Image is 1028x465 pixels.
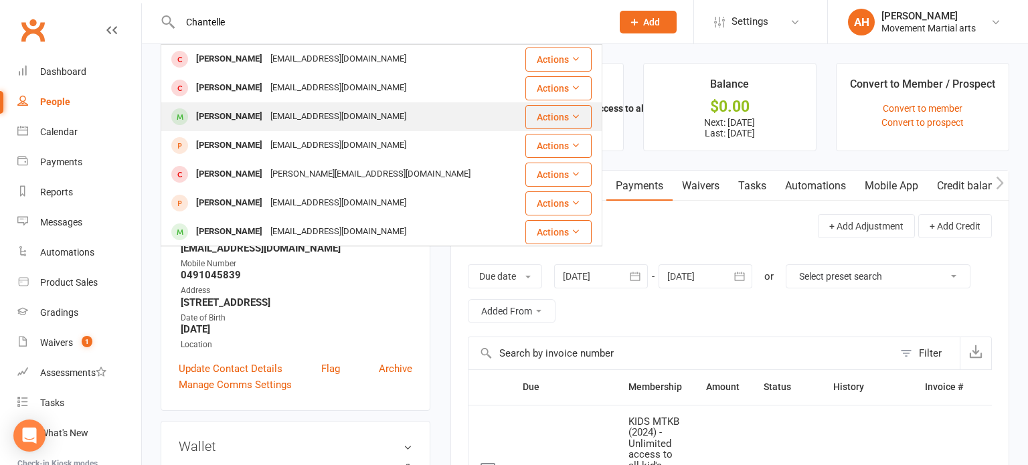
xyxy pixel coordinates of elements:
[673,171,729,201] a: Waivers
[266,107,410,126] div: [EMAIL_ADDRESS][DOMAIN_NAME]
[266,165,475,184] div: [PERSON_NAME][EMAIL_ADDRESS][DOMAIN_NAME]
[17,238,141,268] a: Automations
[616,370,694,404] th: Membership
[821,370,913,404] th: History
[40,217,82,227] div: Messages
[525,163,592,187] button: Actions
[855,171,928,201] a: Mobile App
[40,428,88,438] div: What's New
[266,136,410,155] div: [EMAIL_ADDRESS][DOMAIN_NAME]
[181,296,412,308] strong: [STREET_ADDRESS]
[181,242,412,254] strong: [EMAIL_ADDRESS][DOMAIN_NAME]
[729,171,776,201] a: Tasks
[266,78,410,98] div: [EMAIL_ADDRESS][DOMAIN_NAME]
[881,10,976,22] div: [PERSON_NAME]
[918,214,992,238] button: + Add Credit
[17,418,141,448] a: What's New
[656,100,804,114] div: $0.00
[179,377,292,393] a: Manage Comms Settings
[928,171,1014,201] a: Credit balance
[694,370,752,404] th: Amount
[40,367,106,378] div: Assessments
[40,96,70,107] div: People
[881,22,976,34] div: Movement Martial arts
[752,370,821,404] th: Status
[82,336,92,347] span: 1
[17,117,141,147] a: Calendar
[525,48,592,72] button: Actions
[850,76,995,100] div: Convert to Member / Prospect
[525,76,592,100] button: Actions
[764,268,774,284] div: or
[883,103,962,114] a: Convert to member
[40,157,82,167] div: Payments
[40,126,78,137] div: Calendar
[606,171,673,201] a: Payments
[17,57,141,87] a: Dashboard
[881,117,964,128] a: Convert to prospect
[192,78,266,98] div: [PERSON_NAME]
[17,358,141,388] a: Assessments
[710,76,749,100] div: Balance
[266,50,410,69] div: [EMAIL_ADDRESS][DOMAIN_NAME]
[17,177,141,207] a: Reports
[181,258,412,270] div: Mobile Number
[266,222,410,242] div: [EMAIL_ADDRESS][DOMAIN_NAME]
[181,284,412,297] div: Address
[379,361,412,377] a: Archive
[913,370,975,404] th: Invoice #
[620,11,677,33] button: Add
[192,50,266,69] div: [PERSON_NAME]
[181,312,412,324] div: Date of Birth
[40,247,94,258] div: Automations
[176,13,602,31] input: Search...
[321,361,340,377] a: Flag
[893,337,960,369] button: Filter
[192,136,266,155] div: [PERSON_NAME]
[13,420,46,452] div: Open Intercom Messenger
[40,66,86,77] div: Dashboard
[192,222,266,242] div: [PERSON_NAME]
[643,17,660,27] span: Add
[179,361,282,377] a: Update Contact Details
[17,147,141,177] a: Payments
[468,299,555,323] button: Added From
[40,187,73,197] div: Reports
[17,268,141,298] a: Product Sales
[818,214,915,238] button: + Add Adjustment
[525,134,592,158] button: Actions
[525,220,592,244] button: Actions
[17,328,141,358] a: Waivers 1
[181,339,412,351] div: Location
[656,117,804,138] p: Next: [DATE] Last: [DATE]
[40,277,98,288] div: Product Sales
[40,337,73,348] div: Waivers
[181,269,412,281] strong: 0491045839
[776,171,855,201] a: Automations
[17,298,141,328] a: Gradings
[266,193,410,213] div: [EMAIL_ADDRESS][DOMAIN_NAME]
[192,107,266,126] div: [PERSON_NAME]
[181,323,412,335] strong: [DATE]
[511,370,616,404] th: Due
[848,9,875,35] div: AH
[525,105,592,129] button: Actions
[192,193,266,213] div: [PERSON_NAME]
[17,388,141,418] a: Tasks
[179,439,412,454] h3: Wallet
[40,397,64,408] div: Tasks
[17,207,141,238] a: Messages
[468,264,542,288] button: Due date
[17,87,141,117] a: People
[919,345,942,361] div: Filter
[40,307,78,318] div: Gradings
[16,13,50,47] a: Clubworx
[192,165,266,184] div: [PERSON_NAME]
[525,191,592,215] button: Actions
[732,7,768,37] span: Settings
[468,337,893,369] input: Search by invoice number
